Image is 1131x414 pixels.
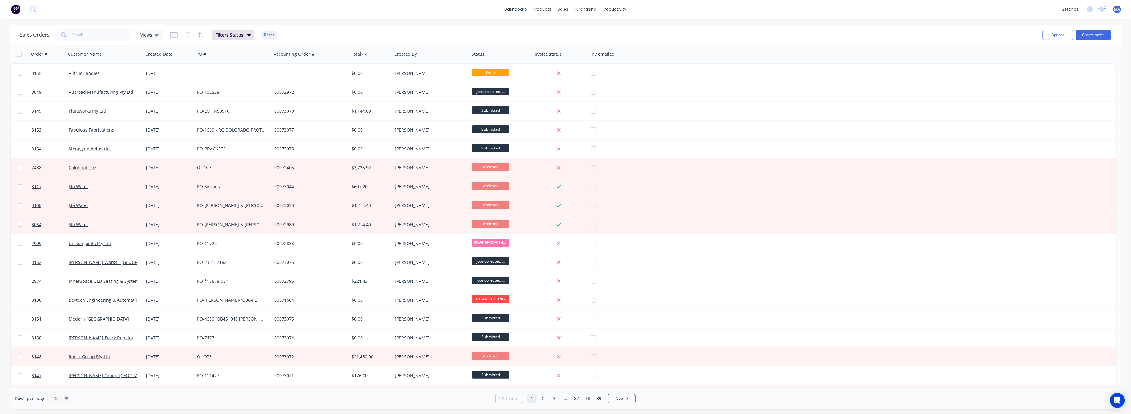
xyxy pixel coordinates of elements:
a: Previous page [496,395,523,402]
div: QUOTE [197,354,266,360]
div: [DATE] [146,127,192,133]
a: Colorcraft Ink [69,165,96,170]
div: PO-LMHNS0910 [197,108,266,114]
div: Accounting Order # [274,51,314,57]
a: 3153 [32,121,69,139]
div: PO-[PERSON_NAME] & [PERSON_NAME]??? | [PERSON_NAME] [197,202,266,209]
a: Jump forward [561,394,570,403]
div: $1,214.40 [352,222,388,228]
a: 3108 [32,196,69,215]
span: Archived [472,182,509,190]
div: Inv emailed [591,51,615,57]
a: 3147 [32,366,69,385]
span: 3153 [32,127,41,133]
a: Unison Joints Pty Ltd [69,240,111,246]
div: $0.00 [352,335,388,341]
span: Archived [472,201,509,209]
span: 3130 [32,297,41,303]
a: Jila Water [69,222,88,227]
a: Next page [608,395,635,402]
div: QUOTE [197,165,266,171]
div: 00073033 [274,202,343,209]
div: [DATE] [146,373,192,379]
span: POWDERCOATING/S... [472,239,509,246]
div: $0.00 [352,70,388,76]
div: [PERSON_NAME] [395,127,463,133]
span: Next [615,395,625,402]
span: Draft [472,69,509,76]
div: $21,450.00 [352,354,388,360]
span: 2909 [32,240,41,247]
div: 00072795 [274,278,343,284]
div: [PERSON_NAME] [395,316,463,322]
span: LASER CUTTING [472,295,509,303]
div: 00073071 [274,373,343,379]
a: 3130 [32,291,69,309]
img: Factory [11,5,20,14]
a: InnerSpace QLD Seating & Systems Pty Ltd [69,278,156,284]
a: dashboard [501,5,531,14]
span: 3149 [32,108,41,114]
div: 00072405 [274,165,343,171]
button: Filters:Status [212,30,254,40]
div: [DATE] [146,183,192,190]
div: [DATE] [146,316,192,322]
div: $176.00 [352,373,388,379]
span: Submitted [472,333,509,341]
div: [PERSON_NAME] [395,297,463,303]
div: [PERSON_NAME] [395,165,463,171]
div: [PERSON_NAME] [395,70,463,76]
div: 00073072 [274,354,343,360]
div: PO-Sissons [197,183,266,190]
div: purchasing [572,5,600,14]
a: Stonegate Industries [69,146,112,152]
span: jobs collected/... [472,88,509,95]
span: 3064 [32,222,41,228]
a: 2488 [32,158,69,177]
button: Options [1043,30,1073,40]
span: 3117 [32,183,41,190]
a: 3064 [32,215,69,234]
div: [PERSON_NAME] [395,335,463,341]
div: $0.00 [352,89,388,95]
div: [DATE] [146,89,192,95]
div: 00072833 [274,240,343,247]
div: products [531,5,555,14]
span: MA [1114,6,1120,12]
a: Jila Water [69,183,88,189]
div: [DATE] [146,259,192,265]
div: [DATE] [146,240,192,247]
ul: Pagination [493,394,638,403]
button: Create order [1076,30,1111,40]
a: 3151 [32,310,69,328]
span: Submitted [472,144,509,152]
span: Filters: Status [216,32,243,38]
div: [DATE] [146,146,192,152]
div: [PERSON_NAME] [395,89,463,95]
div: Order # [31,51,47,57]
span: Submitted [472,106,509,114]
div: 00073078 [274,146,343,152]
div: PO-*18678-05* [197,278,266,284]
div: $1,214.40 [352,202,388,209]
span: 3150 [32,335,41,341]
div: [PERSON_NAME] [395,259,463,265]
div: 00072972 [274,89,343,95]
div: [PERSON_NAME] [395,202,463,209]
div: Total ($) [351,51,367,57]
span: jobs collected/... [472,257,509,265]
a: Page 1 is your current page [527,394,537,403]
div: PO-111427 [197,373,266,379]
a: 3149 [32,102,69,120]
a: Ausroad Manufacturing Pty Ltd [69,89,133,95]
div: [DATE] [146,297,192,303]
div: 00072989 [274,222,343,228]
div: [DATE] [146,278,192,284]
div: [PERSON_NAME] [395,108,463,114]
span: Archived [472,352,509,360]
div: Status [472,51,484,57]
a: Page 88 [583,394,592,403]
input: Search... [72,29,132,41]
div: PO-102528 [197,89,266,95]
div: Created Date [145,51,173,57]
